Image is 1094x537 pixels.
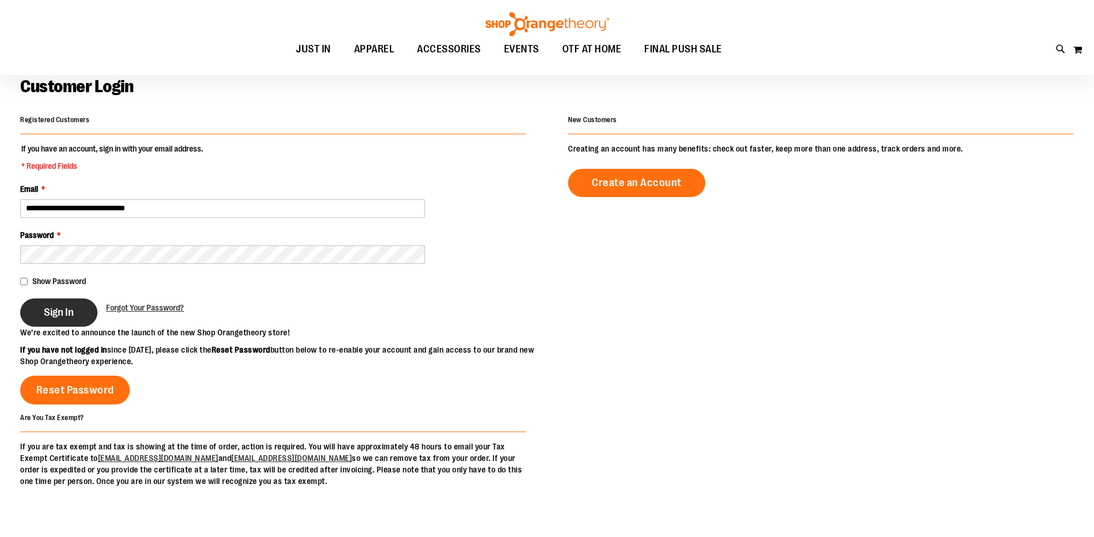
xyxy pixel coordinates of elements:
[36,384,114,396] span: Reset Password
[20,441,526,487] p: If you are tax exempt and tax is showing at the time of order, action is required. You will have ...
[231,453,352,463] a: [EMAIL_ADDRESS][DOMAIN_NAME]
[568,116,617,124] strong: New Customers
[284,36,343,63] a: JUST IN
[354,36,394,62] span: APPAREL
[417,36,481,62] span: ACCESSORIES
[343,36,406,63] a: APPAREL
[21,160,203,172] span: * Required Fields
[504,36,539,62] span: EVENTS
[20,143,204,172] legend: If you have an account, sign in with your email address.
[493,36,551,63] a: EVENTS
[98,453,219,463] a: [EMAIL_ADDRESS][DOMAIN_NAME]
[20,345,107,354] strong: If you have not logged in
[20,184,38,194] span: Email
[20,77,133,96] span: Customer Login
[484,12,611,36] img: Shop Orangetheory
[20,344,547,367] p: since [DATE], please click the button below to re-enable your account and gain access to our bran...
[296,36,331,62] span: JUST IN
[20,327,547,338] p: We’re excited to announce the launch of the new Shop Orangetheory store!
[44,306,74,319] span: Sign In
[20,376,130,404] a: Reset Password
[32,277,86,286] span: Show Password
[106,303,184,312] span: Forgot Your Password?
[562,36,622,62] span: OTF AT HOME
[633,36,734,63] a: FINAL PUSH SALE
[551,36,633,63] a: OTF AT HOME
[405,36,493,63] a: ACCESSORIES
[644,36,722,62] span: FINAL PUSH SALE
[20,116,89,124] strong: Registered Customers
[20,414,84,422] strong: Are You Tax Exempt?
[592,176,682,189] span: Create an Account
[106,302,184,313] a: Forgot Your Password?
[212,345,270,354] strong: Reset Password
[568,143,1074,154] p: Creating an account has many benefits: check out faster, keep more than one address, track orders...
[568,169,705,197] a: Create an Account
[20,298,97,327] button: Sign In
[20,230,54,240] span: Password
